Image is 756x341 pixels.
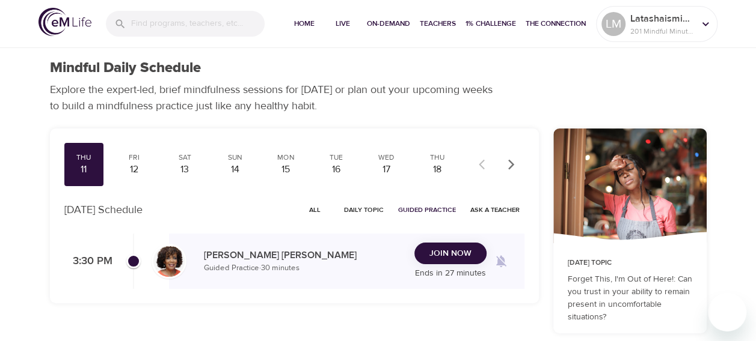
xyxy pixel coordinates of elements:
p: Latashaismindful [630,11,694,26]
button: Join Now [414,243,487,265]
div: 12 [119,163,149,177]
p: Forget This, I'm Out of Here!: Can you trust in your ability to remain present in uncomfortable s... [568,273,692,324]
span: Guided Practice [398,204,456,216]
p: 3:30 PM [64,253,112,270]
div: Tue [321,152,351,163]
div: Sun [220,152,250,163]
div: Mon [271,152,301,163]
span: On-Demand [367,17,410,30]
div: 15 [271,163,301,177]
p: [DATE] Topic [568,258,692,268]
span: 1% Challenge [466,17,516,30]
h1: Mindful Daily Schedule [50,59,201,77]
button: Guided Practice [393,201,461,219]
iframe: Button to launch messaging window [708,293,746,331]
p: Ends in 27 minutes [414,267,487,280]
span: Home [290,17,319,30]
button: Daily Topic [339,201,389,219]
span: Ask a Teacher [470,204,520,216]
div: Wed [372,152,402,163]
div: Thu [422,152,452,163]
img: logo [38,8,91,36]
button: Ask a Teacher [466,201,524,219]
div: LM [601,12,625,36]
p: Explore the expert-led, brief mindfulness sessions for [DATE] or plan out your upcoming weeks to ... [50,82,501,114]
div: 18 [422,163,452,177]
p: [DATE] Schedule [64,202,143,218]
input: Find programs, teachers, etc... [131,11,265,37]
p: 201 Mindful Minutes [630,26,694,37]
span: All [301,204,330,216]
div: Thu [69,152,99,163]
div: Sat [170,152,200,163]
span: Remind me when a class goes live every Thursday at 3:30 PM [487,247,515,276]
p: Guided Practice · 30 minutes [204,262,405,274]
div: 17 [372,163,402,177]
div: 11 [69,163,99,177]
span: Teachers [420,17,456,30]
div: 16 [321,163,351,177]
button: All [296,201,334,219]
img: Janet_Jackson-min.jpg [153,246,185,277]
span: Join Now [429,246,472,261]
span: The Connection [526,17,586,30]
span: Live [328,17,357,30]
p: [PERSON_NAME] [PERSON_NAME] [204,248,405,262]
div: 14 [220,163,250,177]
div: Fri [119,152,149,163]
span: Daily Topic [344,204,384,216]
div: 13 [170,163,200,177]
